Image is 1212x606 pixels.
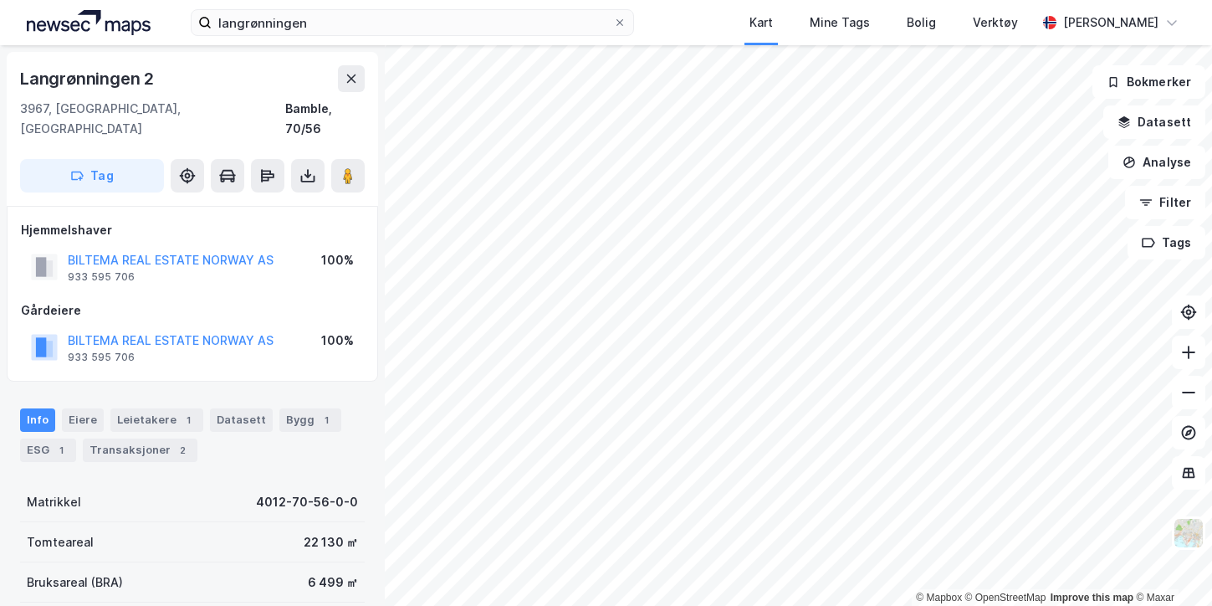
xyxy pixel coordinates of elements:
div: Kart [749,13,773,33]
div: Datasett [210,408,273,432]
a: OpenStreetMap [965,592,1046,603]
div: Matrikkel [27,492,81,512]
div: [PERSON_NAME] [1063,13,1158,33]
div: Bruksareal (BRA) [27,573,123,593]
div: 100% [321,331,354,351]
div: Eiere [62,408,104,432]
div: Bolig [907,13,936,33]
button: Filter [1125,186,1205,219]
button: Datasett [1103,105,1205,139]
div: ESG [20,439,76,462]
div: Bamble, 70/56 [285,99,365,139]
a: Improve this map [1051,592,1133,603]
input: Søk på adresse, matrikkel, gårdeiere, leietakere eller personer [212,10,612,35]
button: Bokmerker [1092,65,1205,99]
div: 2 [174,442,191,459]
img: logo.a4113a55bc3d86da70a041830d287a7e.svg [27,10,151,35]
iframe: Chat Widget [1128,526,1212,606]
div: Gårdeiere [21,300,364,321]
div: Tomteareal [27,532,94,552]
div: 4012-70-56-0-0 [256,492,358,512]
div: Leietakere [110,408,203,432]
img: Z [1173,517,1204,549]
div: 100% [321,250,354,270]
div: Langrønningen 2 [20,65,157,92]
div: Hjemmelshaver [21,220,364,240]
button: Tag [20,159,164,193]
div: 1 [180,412,197,429]
div: Info [20,408,55,432]
div: Verktøy [973,13,1018,33]
div: 6 499 ㎡ [308,573,358,593]
div: Bygg [279,408,341,432]
div: 1 [318,412,335,429]
div: 22 130 ㎡ [304,532,358,552]
div: 3967, [GEOGRAPHIC_DATA], [GEOGRAPHIC_DATA] [20,99,285,139]
button: Tags [1128,226,1205,259]
a: Mapbox [916,592,962,603]
div: 1 [53,442,69,459]
div: Mine Tags [810,13,870,33]
button: Analyse [1108,146,1205,179]
div: 933 595 706 [68,351,135,364]
div: 933 595 706 [68,270,135,284]
div: Transaksjoner [83,439,197,462]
